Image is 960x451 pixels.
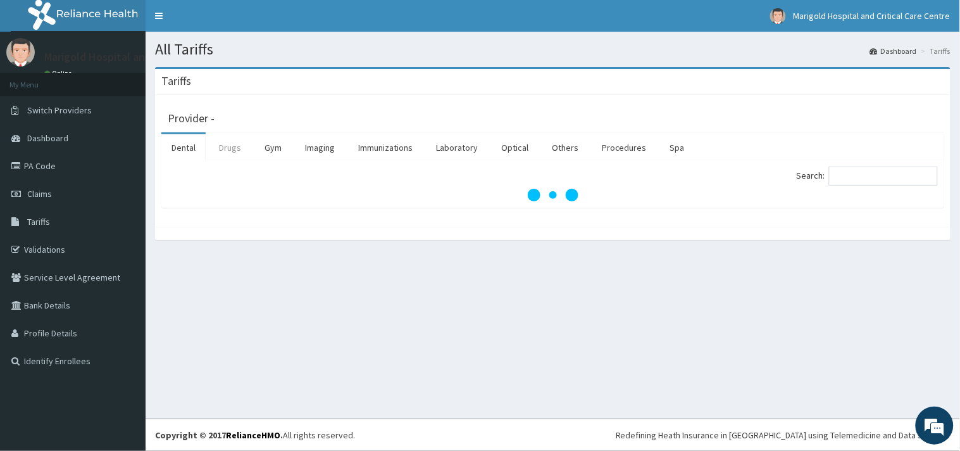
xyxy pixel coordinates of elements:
svg: audio-loading [528,170,578,220]
a: Procedures [592,134,657,161]
span: Dashboard [27,132,68,144]
a: Optical [491,134,539,161]
a: Dental [161,134,206,161]
footer: All rights reserved. [146,419,960,451]
a: Others [542,134,589,161]
p: Marigold Hospital and Critical Care Centre [44,51,250,63]
a: Gym [254,134,292,161]
a: Spa [660,134,695,161]
label: Search: [797,167,938,186]
a: Dashboard [870,46,917,56]
img: User Image [770,8,786,24]
strong: Copyright © 2017 . [155,429,283,441]
a: Immunizations [348,134,423,161]
span: Claims [27,188,52,200]
span: Switch Providers [27,105,92,116]
input: Search: [829,167,938,186]
h3: Provider - [168,113,215,124]
h1: All Tariffs [155,41,951,58]
a: Drugs [209,134,251,161]
img: User Image [6,38,35,67]
span: Tariffs [27,216,50,227]
a: Online [44,69,75,78]
span: Marigold Hospital and Critical Care Centre [794,10,951,22]
li: Tariffs [918,46,951,56]
div: Redefining Heath Insurance in [GEOGRAPHIC_DATA] using Telemedicine and Data Science! [616,429,951,441]
a: Imaging [295,134,345,161]
a: RelianceHMO [226,429,280,441]
h3: Tariffs [161,75,191,87]
a: Laboratory [426,134,488,161]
